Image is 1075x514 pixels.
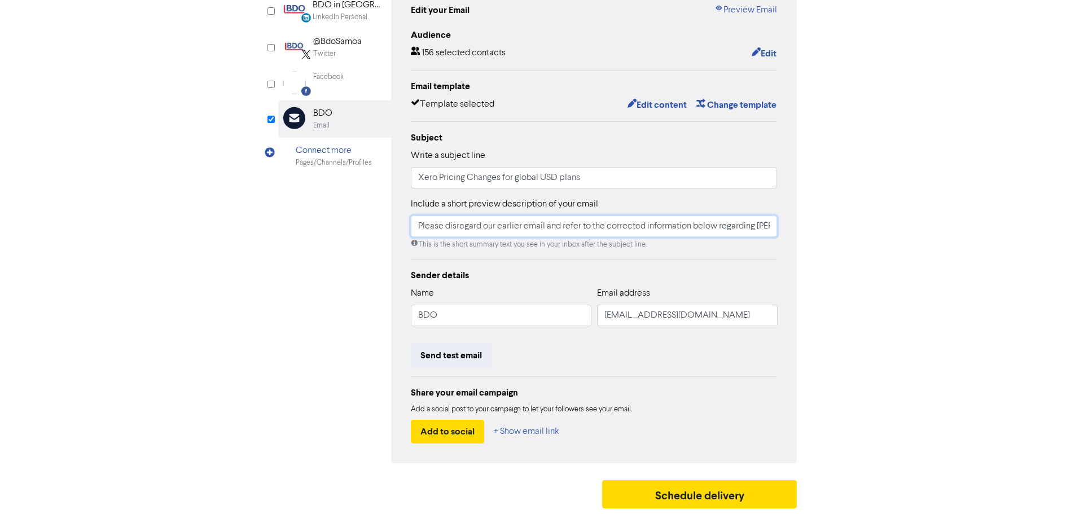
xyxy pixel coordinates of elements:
button: Schedule delivery [602,480,797,508]
div: BDO [313,107,332,120]
button: Change template [696,98,777,112]
button: Edit [751,46,777,61]
div: Edit your Email [411,3,470,17]
div: Add a social post to your campaign to let your followers see your email. [411,404,778,415]
div: @BdoSamoa [313,35,362,49]
div: LinkedIn Personal [313,12,367,23]
div: Connect morePages/Channels/Profiles [278,138,391,174]
div: Facebook [313,72,344,82]
button: Add to social [411,420,484,443]
label: Write a subject line [411,149,485,162]
div: Audience [411,28,778,42]
label: Email address [597,287,650,300]
a: Preview Email [714,3,777,17]
div: This is the short summary text you see in your inbox after the subject line. [411,239,778,250]
div: Twitter [313,49,336,59]
div: Email [313,120,330,131]
button: Send test email [411,344,492,367]
div: Facebook Facebook [278,65,391,100]
div: Template selected [411,98,494,112]
div: BDOEmail [278,100,391,137]
label: Include a short preview description of your email [411,197,598,211]
img: Twitter [283,35,306,58]
div: Connect more [296,144,372,157]
div: Pages/Channels/Profiles [296,157,372,168]
button: + Show email link [493,420,560,443]
img: Facebook [283,72,306,94]
div: Twitter@BdoSamoaTwitter [278,29,391,65]
button: Edit content [627,98,687,112]
label: Name [411,287,434,300]
div: Sender details [411,269,778,282]
iframe: Chat Widget [1019,460,1075,514]
div: Share your email campaign [411,386,778,399]
div: 156 selected contacts [411,46,506,61]
div: Email template [411,80,778,93]
div: Subject [411,131,778,144]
